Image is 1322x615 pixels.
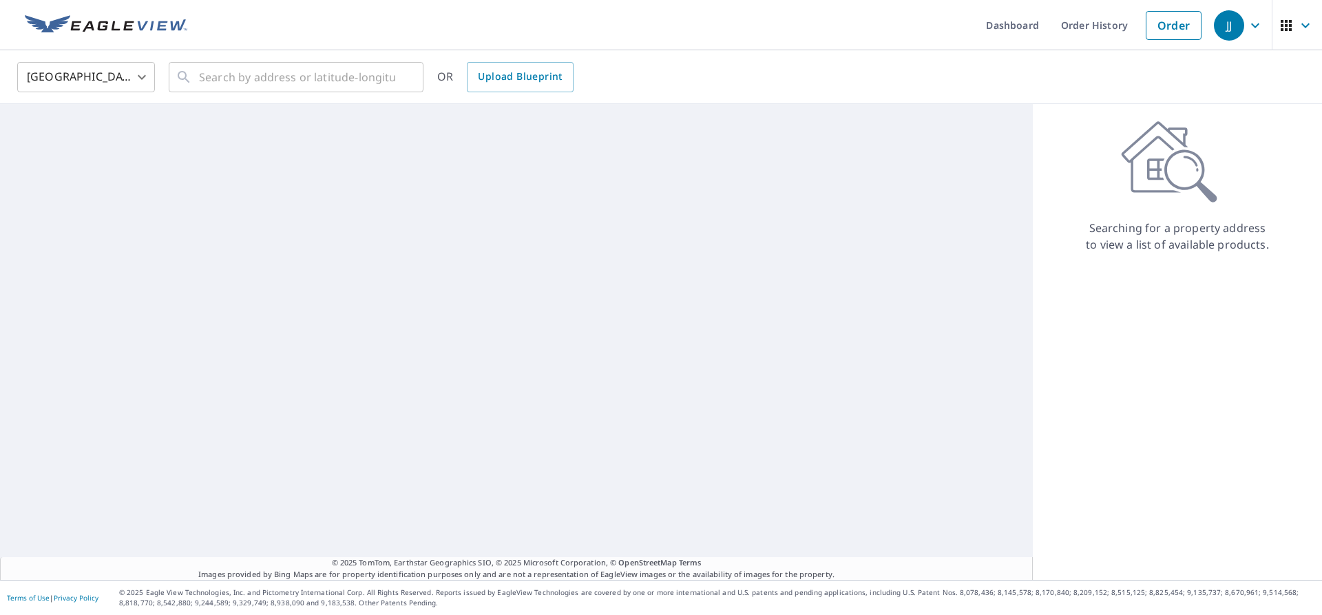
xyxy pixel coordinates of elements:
[332,557,702,569] span: © 2025 TomTom, Earthstar Geographics SIO, © 2025 Microsoft Corporation, ©
[7,594,98,602] p: |
[478,68,562,85] span: Upload Blueprint
[54,593,98,603] a: Privacy Policy
[618,557,676,567] a: OpenStreetMap
[17,58,155,96] div: [GEOGRAPHIC_DATA]
[119,587,1315,608] p: © 2025 Eagle View Technologies, Inc. and Pictometry International Corp. All Rights Reserved. Repo...
[1146,11,1202,40] a: Order
[467,62,573,92] a: Upload Blueprint
[1214,10,1244,41] div: JJ
[25,15,187,36] img: EV Logo
[7,593,50,603] a: Terms of Use
[679,557,702,567] a: Terms
[1085,220,1270,253] p: Searching for a property address to view a list of available products.
[199,58,395,96] input: Search by address or latitude-longitude
[437,62,574,92] div: OR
